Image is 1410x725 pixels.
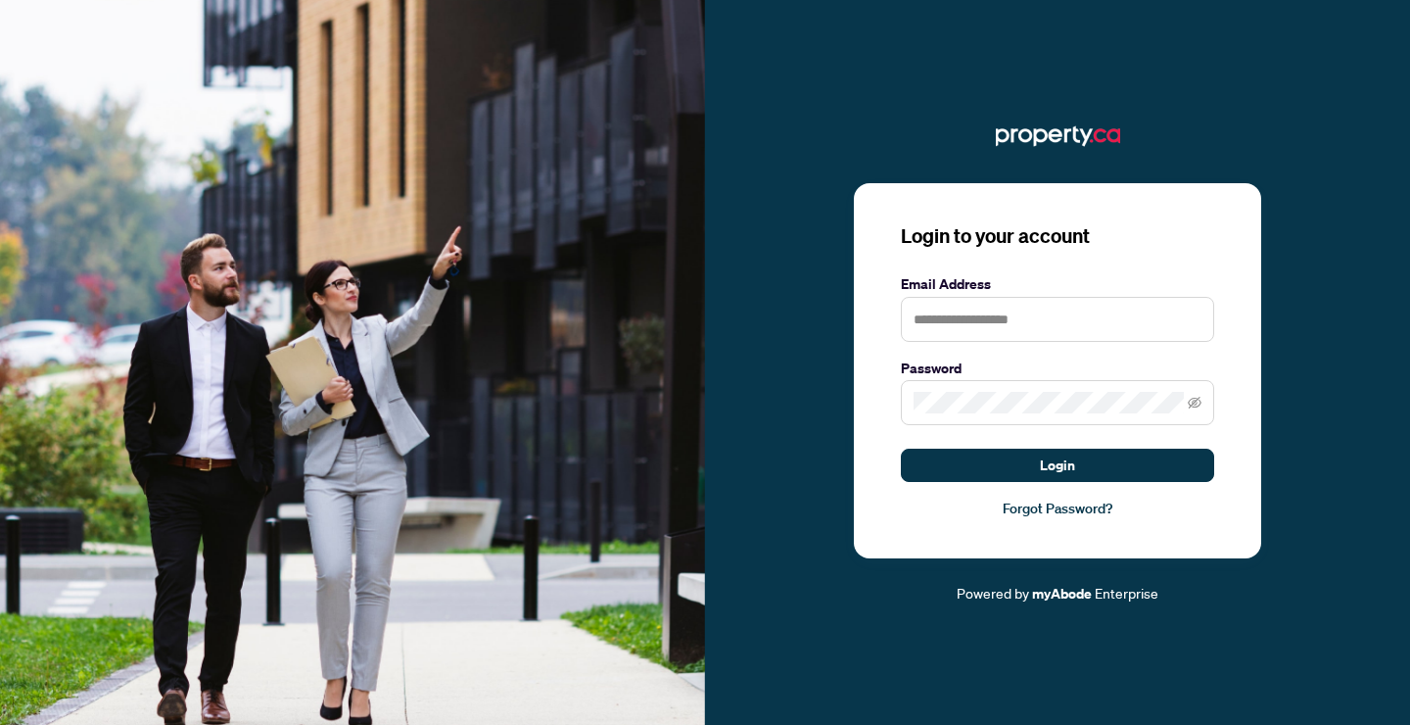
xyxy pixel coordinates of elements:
span: eye-invisible [1188,396,1201,410]
img: ma-logo [996,121,1120,152]
span: Powered by [957,584,1029,602]
a: myAbode [1032,583,1092,604]
span: Enterprise [1095,584,1158,602]
label: Password [901,358,1214,379]
span: Login [1040,450,1075,481]
h3: Login to your account [901,222,1214,250]
a: Forgot Password? [901,498,1214,519]
label: Email Address [901,273,1214,295]
button: Login [901,449,1214,482]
